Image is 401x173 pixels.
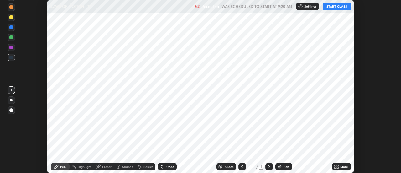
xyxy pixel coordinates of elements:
div: / [256,165,258,169]
img: recording.375f2c34.svg [195,4,200,9]
div: 1 [248,165,255,169]
p: LAWS OF MOTION - 17 [51,4,91,9]
div: Slides [225,165,233,168]
img: class-settings-icons [298,4,303,9]
h5: WAS SCHEDULED TO START AT 9:20 AM [221,3,292,9]
div: Shapes [122,165,133,168]
p: Recording [201,4,219,9]
div: More [340,165,348,168]
div: Add [284,165,289,168]
div: Highlight [78,165,91,168]
p: Settings [304,5,316,8]
div: Pen [60,165,66,168]
img: add-slide-button [277,164,282,169]
div: 1 [259,164,263,170]
div: Eraser [102,165,112,168]
button: START CLASS [323,3,351,10]
div: Select [143,165,153,168]
div: Undo [166,165,174,168]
